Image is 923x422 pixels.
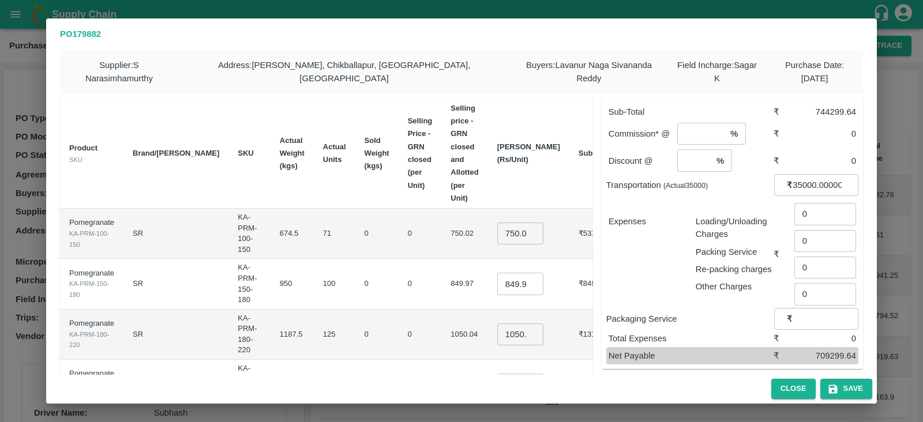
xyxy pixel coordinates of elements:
p: Packing Service [696,246,774,258]
div: 0 [794,127,856,140]
button: Save [820,379,872,399]
p: Total Expenses [609,332,774,345]
div: Buyers : Lavanur Naga Sivananda Reddy [510,50,667,94]
td: 1187.5 [271,310,314,360]
div: KA-PRM-150-180 [69,278,114,300]
td: Pomegranate [60,259,123,309]
p: Expenses [609,215,686,228]
p: Loading/Unloading Charges [696,215,774,241]
td: ₹131254.38 [569,310,628,360]
td: SR [123,310,228,360]
b: Product [69,144,97,152]
p: Commission* @ [609,127,677,140]
div: 0 [794,155,856,167]
p: % [716,155,724,167]
td: 125 [314,310,355,360]
td: 0 [399,259,442,309]
div: Field Incharge : Sagar K [668,50,766,94]
td: 1149.97 [441,360,487,410]
b: Brand/[PERSON_NAME] [133,149,219,157]
div: ₹ [774,248,794,261]
td: 0 [355,259,399,309]
input: 0 [497,323,543,345]
div: ₹ [774,127,794,140]
div: ₹ [774,155,794,167]
p: Transportation [606,179,775,191]
input: 0 [497,223,543,244]
p: Discount @ [609,155,677,167]
td: 0 [399,209,442,259]
p: ₹ [787,179,793,191]
p: Other Charges [696,280,774,293]
b: Selling Price - GRN closed (per Unit) [408,116,433,189]
td: SR [123,209,228,259]
p: Sub-Total [609,105,774,118]
div: Supplier : S Narasimhamurthy [60,50,178,94]
td: 0 [355,360,399,410]
div: 0 [794,332,856,345]
td: 1050.04 [441,310,487,360]
b: Sub Total [579,149,612,157]
input: 0 [497,374,543,395]
td: Pomegranate [60,360,123,410]
td: 849.97 [441,259,487,309]
p: Packaging Service [606,312,775,325]
td: 0 [399,310,442,360]
small: (Actual 35000 ) [663,182,708,190]
div: KA-PRM-100-150 [69,228,114,250]
div: KA-PRM-180-220 [69,329,114,351]
td: SR [123,360,228,410]
td: Pomegranate [60,310,123,360]
td: 0 [355,310,399,360]
b: [PERSON_NAME] (Rs/Unit) [497,142,560,164]
p: Re-packing charges [696,263,774,276]
div: 744299.64 [794,105,856,118]
div: 709299.64 [794,349,856,362]
td: Pomegranate [60,209,123,259]
td: 107 [314,360,355,410]
b: Sold Weight (kgs) [365,136,389,171]
td: 0 [355,209,399,259]
td: 674.5 [271,209,314,259]
td: KA-PRM-180-220 [228,310,270,360]
td: 0 [399,360,442,410]
div: ₹ [774,349,794,362]
b: Selling price - GRN closed and Allotted (per Unit) [451,104,478,202]
input: 0 [497,273,543,295]
b: PO 179882 [60,29,101,39]
button: Close [771,379,816,399]
div: Purchase Date : [DATE] [766,50,863,94]
b: Actual Units [323,142,346,164]
td: KA-PRM-220-250 [228,360,270,410]
div: ₹ [774,105,794,118]
td: KA-PRM-150-180 [228,259,270,309]
b: SKU [238,149,253,157]
p: ₹ [787,312,793,325]
td: SR [123,259,228,309]
div: Address : [PERSON_NAME], Chikballapur, [GEOGRAPHIC_DATA], [GEOGRAPHIC_DATA] [178,50,510,94]
div: ₹ [774,332,794,345]
td: ₹123047.32 [569,360,628,410]
td: 750.02 [441,209,487,259]
td: ₹84996.5 [569,259,628,309]
td: 1016.5 [271,360,314,410]
td: 71 [314,209,355,259]
td: 950 [271,259,314,309]
div: SKU [69,155,114,165]
p: % [730,127,738,140]
td: ₹53251.78 [569,209,628,259]
td: KA-PRM-100-150 [228,209,270,259]
p: Net Payable [609,349,774,362]
td: 100 [314,259,355,309]
b: Actual Weight (kgs) [280,136,305,171]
